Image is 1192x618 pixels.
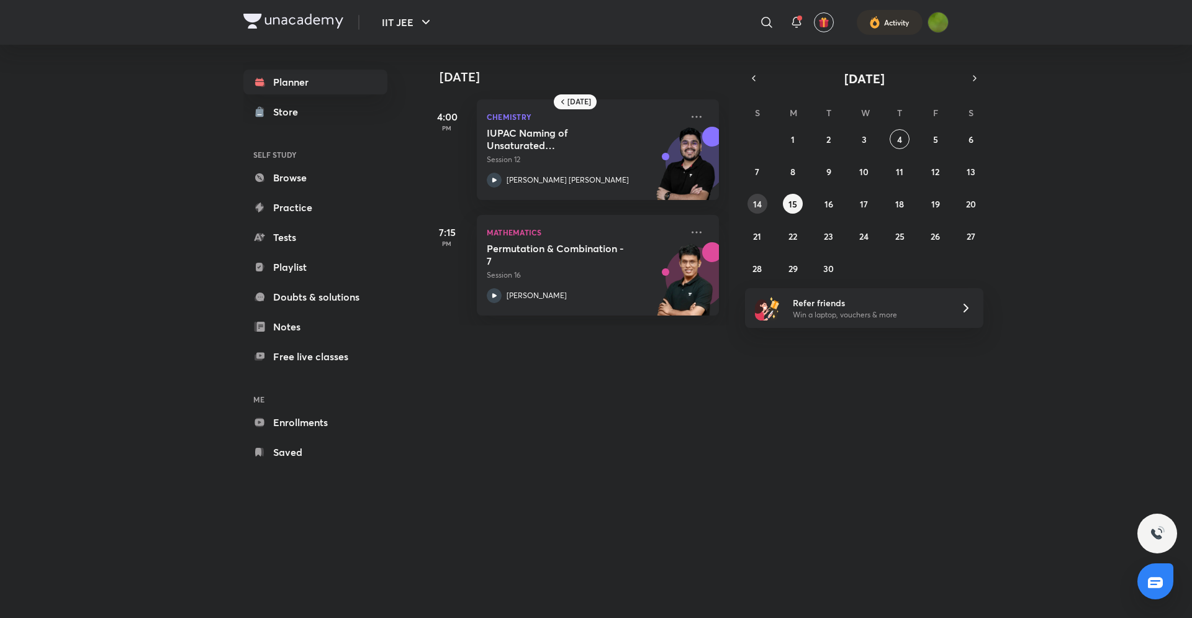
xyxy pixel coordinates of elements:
p: Session 16 [487,270,682,281]
button: September 13, 2025 [961,161,981,181]
a: Browse [243,165,387,190]
button: September 16, 2025 [819,194,839,214]
button: September 27, 2025 [961,226,981,246]
button: avatar [814,12,834,32]
a: Saved [243,440,387,465]
a: Playlist [243,255,387,279]
p: PM [422,124,472,132]
abbr: September 9, 2025 [826,166,831,178]
img: referral [755,296,780,320]
abbr: Wednesday [861,107,870,119]
h5: IUPAC Naming of Unsaturated Hydrocarbons (Alkenes only) [487,127,641,152]
button: September 4, 2025 [890,129,910,149]
abbr: September 24, 2025 [859,230,869,242]
abbr: September 5, 2025 [933,134,938,145]
button: September 19, 2025 [926,194,946,214]
button: September 6, 2025 [961,129,981,149]
abbr: September 7, 2025 [755,166,759,178]
abbr: September 28, 2025 [752,263,762,275]
h6: Refer friends [793,296,946,309]
button: September 3, 2025 [854,129,874,149]
img: avatar [818,17,829,28]
button: September 12, 2025 [926,161,946,181]
abbr: September 29, 2025 [788,263,798,275]
button: September 2, 2025 [819,129,839,149]
abbr: September 25, 2025 [895,230,905,242]
img: ttu [1150,526,1165,541]
a: Enrollments [243,410,387,435]
button: September 25, 2025 [890,226,910,246]
abbr: September 3, 2025 [862,134,867,145]
p: Mathematics [487,225,682,240]
abbr: September 20, 2025 [966,198,976,210]
button: September 24, 2025 [854,226,874,246]
img: Company Logo [243,14,343,29]
abbr: Friday [933,107,938,119]
a: Doubts & solutions [243,284,387,309]
img: activity [869,15,880,30]
abbr: September 13, 2025 [967,166,975,178]
abbr: September 6, 2025 [968,134,973,145]
a: Practice [243,195,387,220]
button: September 28, 2025 [747,258,767,278]
button: September 8, 2025 [783,161,803,181]
h5: 7:15 [422,225,472,240]
p: [PERSON_NAME] [PERSON_NAME] [507,175,629,186]
abbr: September 16, 2025 [824,198,833,210]
button: September 17, 2025 [854,194,874,214]
button: September 9, 2025 [819,161,839,181]
button: September 11, 2025 [890,161,910,181]
abbr: September 22, 2025 [788,230,797,242]
abbr: September 17, 2025 [860,198,868,210]
button: September 1, 2025 [783,129,803,149]
button: September 26, 2025 [926,226,946,246]
p: Win a laptop, vouchers & more [793,309,946,320]
p: [PERSON_NAME] [507,290,567,301]
abbr: September 1, 2025 [791,134,795,145]
p: PM [422,240,472,247]
abbr: Tuesday [826,107,831,119]
abbr: September 21, 2025 [753,230,761,242]
a: Notes [243,314,387,339]
abbr: September 14, 2025 [753,198,762,210]
abbr: September 10, 2025 [859,166,869,178]
img: unacademy [651,127,719,212]
abbr: September 30, 2025 [823,263,834,275]
button: September 15, 2025 [783,194,803,214]
a: Tests [243,225,387,250]
img: Eeshan Chandrawanshi [928,12,949,33]
button: September 23, 2025 [819,226,839,246]
button: September 21, 2025 [747,226,767,246]
abbr: September 2, 2025 [826,134,831,145]
abbr: September 18, 2025 [895,198,904,210]
button: September 20, 2025 [961,194,981,214]
abbr: September 27, 2025 [967,230,975,242]
button: September 14, 2025 [747,194,767,214]
h5: Permutation & Combination - 7 [487,242,641,267]
button: September 10, 2025 [854,161,874,181]
abbr: September 4, 2025 [897,134,902,145]
abbr: September 26, 2025 [931,230,940,242]
abbr: September 19, 2025 [931,198,940,210]
p: Chemistry [487,109,682,124]
a: Planner [243,70,387,94]
button: IIT JEE [374,10,441,35]
button: September 18, 2025 [890,194,910,214]
span: [DATE] [844,70,885,87]
button: September 5, 2025 [926,129,946,149]
h6: ME [243,389,387,410]
button: September 7, 2025 [747,161,767,181]
abbr: Sunday [755,107,760,119]
a: Free live classes [243,344,387,369]
abbr: September 23, 2025 [824,230,833,242]
h4: [DATE] [440,70,731,84]
h6: SELF STUDY [243,144,387,165]
abbr: Monday [790,107,797,119]
a: Company Logo [243,14,343,32]
button: September 22, 2025 [783,226,803,246]
abbr: Thursday [897,107,902,119]
h5: 4:00 [422,109,472,124]
abbr: September 11, 2025 [896,166,903,178]
abbr: September 15, 2025 [788,198,797,210]
div: Store [273,104,305,119]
